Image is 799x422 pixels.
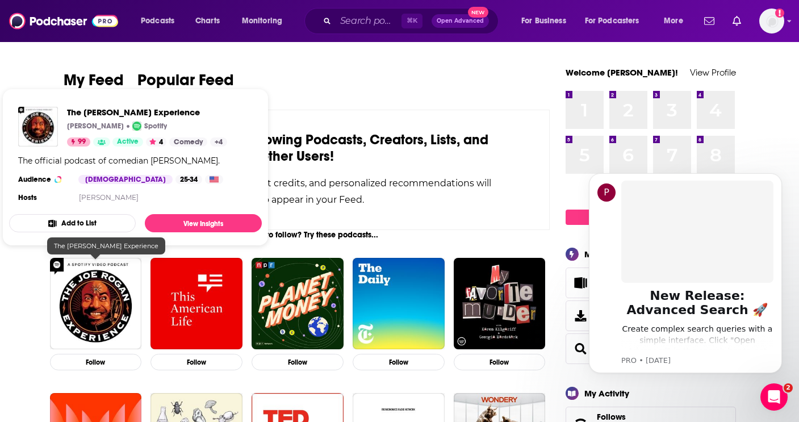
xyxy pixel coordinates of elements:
[112,137,143,147] a: Active
[9,10,118,32] img: Podchaser - Follow, Share and Rate Podcasts
[67,137,90,147] a: 99
[664,13,683,29] span: More
[401,14,422,28] span: ⌘ K
[79,193,139,202] a: [PERSON_NAME]
[521,13,566,29] span: For Business
[78,136,86,148] span: 99
[50,354,142,370] button: Follow
[195,13,220,29] span: Charts
[103,132,493,165] div: by following Podcasts, Creators, Lists, and other Users!
[67,107,227,118] span: The [PERSON_NAME] Experience
[175,175,202,184] div: 25-34
[775,9,784,18] svg: Add a profile image
[133,12,189,30] button: open menu
[18,107,58,147] img: The Joe Rogan Experience
[145,214,262,232] a: View Insights
[64,70,124,97] span: My Feed
[103,175,493,208] div: New releases, episode reviews, guest credits, and personalized recommendations will begin to appe...
[9,214,136,232] button: Add to List
[353,258,445,350] img: The Daily
[700,11,719,31] a: Show notifications dropdown
[64,70,124,98] a: My Feed
[513,12,580,30] button: open menu
[566,300,736,331] a: Exports
[18,156,220,166] div: The official podcast of comedian [PERSON_NAME].
[210,137,227,147] a: +4
[315,8,509,34] div: Search podcasts, credits, & more...
[132,122,167,131] a: SpotifySpotify
[432,14,489,28] button: Open AdvancedNew
[353,354,445,370] button: Follow
[578,12,656,30] button: open menu
[67,107,227,118] a: The Joe Rogan Experience
[760,383,788,411] iframe: Intercom live chat
[570,275,592,291] span: Lists
[597,412,701,422] a: Follows
[572,159,799,416] iframe: Intercom notifications message
[18,193,37,202] h4: Hosts
[132,122,141,131] img: Spotify
[50,258,142,350] img: The Joe Rogan Experience
[570,341,592,357] a: Searches
[169,137,207,147] a: Comedy
[45,230,550,240] div: Not sure who to follow? Try these podcasts...
[454,258,546,350] img: My Favorite Murder with Karen Kilgariff and Georgia Hardstark
[784,383,793,392] span: 2
[336,12,401,30] input: Search podcasts, credits, & more...
[468,7,488,18] span: New
[437,18,484,24] span: Open Advanced
[690,67,736,78] a: View Profile
[570,308,592,324] span: Exports
[137,70,234,98] a: Popular Feed
[146,137,166,147] button: 4
[656,12,697,30] button: open menu
[566,210,736,225] a: Create My Top 8
[585,13,639,29] span: For Podcasters
[252,354,344,370] button: Follow
[252,258,344,350] img: Planet Money
[597,412,626,422] span: Follows
[234,12,297,30] button: open menu
[141,13,174,29] span: Podcasts
[759,9,784,34] img: User Profile
[47,237,165,254] div: The [PERSON_NAME] Experience
[150,258,242,350] img: This American Life
[759,9,784,34] span: Logged in as vickers
[137,70,234,97] span: Popular Feed
[150,354,242,370] button: Follow
[566,67,678,78] a: Welcome [PERSON_NAME]!
[188,12,227,30] a: Charts
[566,333,736,364] span: Searches
[242,13,282,29] span: Monitoring
[759,9,784,34] button: Show profile menu
[67,122,124,131] p: [PERSON_NAME]
[454,354,546,370] button: Follow
[566,268,736,298] a: Lists
[18,175,69,184] h3: Audience
[117,136,139,148] span: Active
[78,175,173,184] div: [DEMOGRAPHIC_DATA]
[728,11,746,31] a: Show notifications dropdown
[144,122,167,131] p: Spotify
